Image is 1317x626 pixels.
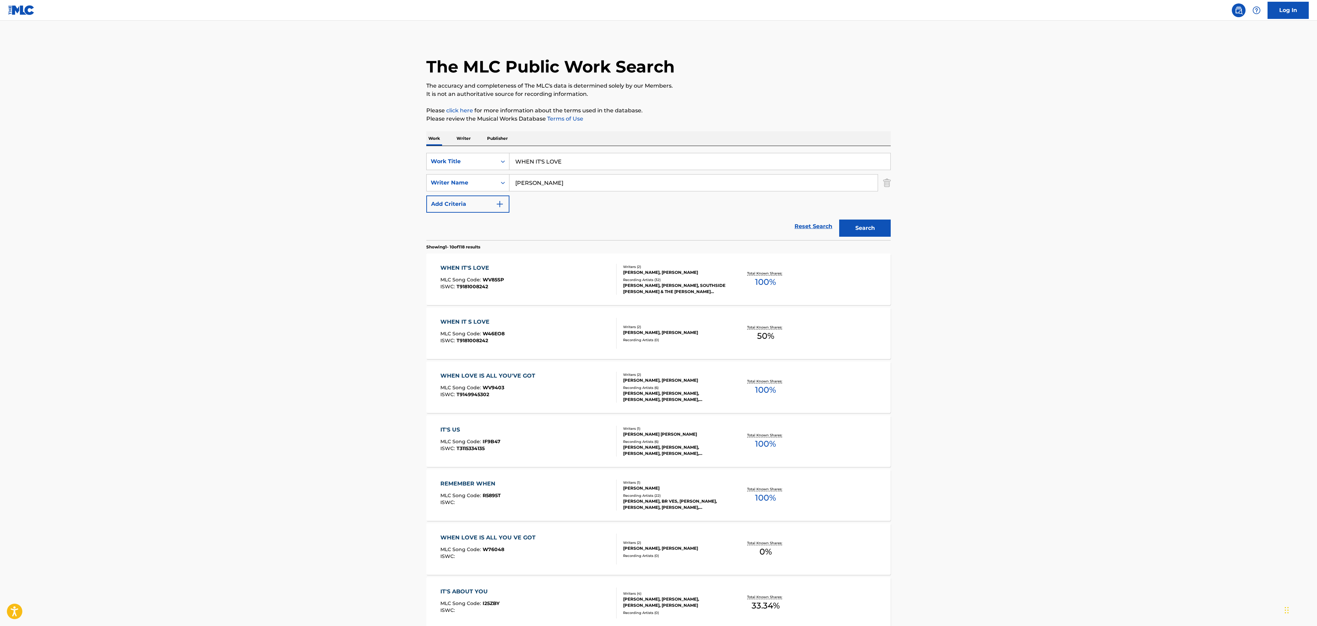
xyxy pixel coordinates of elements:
[623,277,727,282] div: Recording Artists ( 32 )
[747,433,784,438] p: Total Known Shares:
[623,591,727,596] div: Writers ( 4 )
[623,264,727,269] div: Writers ( 2 )
[623,377,727,383] div: [PERSON_NAME], [PERSON_NAME]
[747,594,784,600] p: Total Known Shares:
[757,330,774,342] span: 50 %
[440,546,483,552] span: MLC Song Code :
[457,283,488,290] span: T9181008242
[485,131,510,146] p: Publisher
[440,534,539,542] div: WHEN LOVE IS ALL YOU VE GOT
[483,546,504,552] span: W76048
[1250,3,1263,17] div: Help
[426,195,509,213] button: Add Criteria
[1268,2,1309,19] a: Log In
[431,179,493,187] div: Writer Name
[747,271,784,276] p: Total Known Shares:
[623,390,727,403] div: [PERSON_NAME], [PERSON_NAME], [PERSON_NAME], [PERSON_NAME], [PERSON_NAME]
[426,115,891,123] p: Please review the Musical Works Database
[426,469,891,521] a: REMEMBER WHENMLC Song Code:R5895TISWC:Writers (1)[PERSON_NAME]Recording Artists (22)[PERSON_NAME]...
[426,523,891,575] a: WHEN LOVE IS ALL YOU VE GOTMLC Song Code:W76048ISWC:Writers (2)[PERSON_NAME], [PERSON_NAME]Record...
[496,200,504,208] img: 9d2ae6d4665cec9f34b9.svg
[623,269,727,276] div: [PERSON_NAME], [PERSON_NAME]
[883,174,891,191] img: Delete Criterion
[623,329,727,336] div: [PERSON_NAME], [PERSON_NAME]
[440,588,499,596] div: IT'S ABOUT YOU
[747,487,784,492] p: Total Known Shares:
[440,318,505,326] div: WHEN IT S LOVE
[426,244,480,250] p: Showing 1 - 10 of 118 results
[440,337,457,344] span: ISWC :
[440,277,483,283] span: MLC Song Code :
[440,553,457,559] span: ISWC :
[483,277,504,283] span: WV85SP
[623,324,727,329] div: Writers ( 2 )
[440,438,483,445] span: MLC Song Code :
[755,438,776,450] span: 100 %
[483,600,499,606] span: I25ZBY
[454,131,473,146] p: Writer
[747,379,784,384] p: Total Known Shares:
[1285,600,1289,621] div: Drag
[440,600,483,606] span: MLC Song Code :
[440,607,457,613] span: ISWC :
[426,90,891,98] p: It is not an authoritative source for recording information.
[426,308,891,359] a: WHEN IT S LOVEMLC Song Code:W46EO8ISWC:T9181008242Writers (2)[PERSON_NAME], [PERSON_NAME]Recordin...
[440,264,504,272] div: WHEN IT'S LOVE
[752,600,780,612] span: 33.34 %
[426,56,675,77] h1: The MLC Public Work Search
[457,445,485,451] span: T3115334135
[623,553,727,558] div: Recording Artists ( 0 )
[457,337,488,344] span: T9181008242
[440,331,483,337] span: MLC Song Code :
[440,480,501,488] div: REMEMBER WHEN
[755,384,776,396] span: 100 %
[747,325,784,330] p: Total Known Shares:
[1252,6,1261,14] img: help
[426,254,891,305] a: WHEN IT'S LOVEMLC Song Code:WV85SPISWC:T9181008242Writers (2)[PERSON_NAME], [PERSON_NAME]Recordin...
[440,391,457,398] span: ISWC :
[1283,593,1317,626] iframe: Chat Widget
[623,431,727,437] div: [PERSON_NAME] [PERSON_NAME]
[546,115,583,122] a: Terms of Use
[1235,6,1243,14] img: search
[759,546,772,558] span: 0 %
[431,157,493,166] div: Work Title
[623,493,727,498] div: Recording Artists ( 22 )
[426,131,442,146] p: Work
[623,444,727,457] div: [PERSON_NAME], [PERSON_NAME], [PERSON_NAME], [PERSON_NAME], [PERSON_NAME]
[623,498,727,511] div: [PERSON_NAME], BR VES, [PERSON_NAME], [PERSON_NAME], [PERSON_NAME], [PERSON_NAME]
[623,337,727,343] div: Recording Artists ( 0 )
[483,384,504,391] span: WV9403
[623,372,727,377] div: Writers ( 2 )
[791,219,836,234] a: Reset Search
[623,485,727,491] div: [PERSON_NAME]
[426,415,891,467] a: IT'S USMLC Song Code:IF9B47ISWC:T3115334135Writers (1)[PERSON_NAME] [PERSON_NAME]Recording Artist...
[440,372,539,380] div: WHEN LOVE IS ALL YOU'VE GOT
[426,107,891,115] p: Please for more information about the terms used in the database.
[446,107,473,114] a: click here
[457,391,489,398] span: T9149945302
[839,220,891,237] button: Search
[623,540,727,545] div: Writers ( 2 )
[440,492,483,499] span: MLC Song Code :
[483,331,505,337] span: W46EO8
[483,492,501,499] span: R5895T
[755,276,776,288] span: 100 %
[755,492,776,504] span: 100 %
[747,540,784,546] p: Total Known Shares:
[426,361,891,413] a: WHEN LOVE IS ALL YOU'VE GOTMLC Song Code:WV9403ISWC:T9149945302Writers (2)[PERSON_NAME], [PERSON_...
[440,283,457,290] span: ISWC :
[426,153,891,240] form: Search Form
[426,82,891,90] p: The accuracy and completeness of The MLC's data is determined solely by our Members.
[623,439,727,444] div: Recording Artists ( 6 )
[623,610,727,615] div: Recording Artists ( 0 )
[483,438,500,445] span: IF9B47
[623,545,727,551] div: [PERSON_NAME], [PERSON_NAME]
[440,499,457,505] span: ISWC :
[440,426,500,434] div: IT'S US
[623,385,727,390] div: Recording Artists ( 6 )
[623,480,727,485] div: Writers ( 1 )
[623,426,727,431] div: Writers ( 1 )
[1232,3,1246,17] a: Public Search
